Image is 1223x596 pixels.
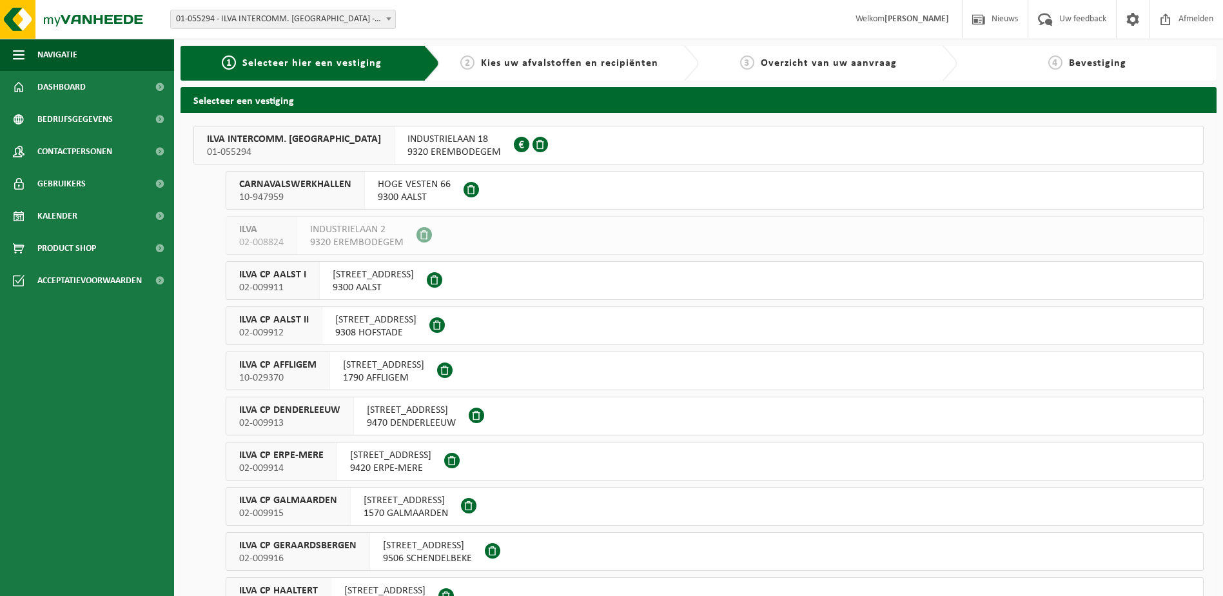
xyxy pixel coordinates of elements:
[335,313,416,326] span: [STREET_ADDRESS]
[367,417,456,430] span: 9470 DENDERLEEUW
[1048,55,1062,70] span: 4
[37,39,77,71] span: Navigatie
[239,178,351,191] span: CARNAVALSWERKHALLEN
[481,58,658,68] span: Kies uw afvalstoffen en recipiënten
[226,306,1204,345] button: ILVA CP AALST II 02-009912 [STREET_ADDRESS]9308 HOFSTADE
[37,168,86,200] span: Gebruikers
[226,487,1204,526] button: ILVA CP GALMAARDEN 02-009915 [STREET_ADDRESS]1570 GALMAARDEN
[364,507,448,520] span: 1570 GALMAARDEN
[378,191,451,204] span: 9300 AALST
[239,326,309,339] span: 02-009912
[378,178,451,191] span: HOGE VESTEN 66
[383,552,472,565] span: 9506 SCHENDELBEKE
[350,449,431,462] span: [STREET_ADDRESS]
[226,397,1204,435] button: ILVA CP DENDERLEEUW 02-009913 [STREET_ADDRESS]9470 DENDERLEEUW
[222,55,236,70] span: 1
[460,55,475,70] span: 2
[310,223,404,236] span: INDUSTRIELAAN 2
[226,261,1204,300] button: ILVA CP AALST I 02-009911 [STREET_ADDRESS]9300 AALST
[239,507,337,520] span: 02-009915
[407,133,501,146] span: INDUSTRIELAAN 18
[207,146,381,159] span: 01-055294
[310,236,404,249] span: 9320 EREMBODEGEM
[239,359,317,372] span: ILVA CP AFFLIGEM
[343,372,424,384] span: 1790 AFFLIGEM
[170,10,396,29] span: 01-055294 - ILVA INTERCOMM. EREMBODEGEM - EREMBODEGEM
[761,58,897,68] span: Overzicht van uw aanvraag
[885,14,949,24] strong: [PERSON_NAME]
[37,264,142,297] span: Acceptatievoorwaarden
[171,10,395,28] span: 01-055294 - ILVA INTERCOMM. EREMBODEGEM - EREMBODEGEM
[383,539,472,552] span: [STREET_ADDRESS]
[181,87,1217,112] h2: Selecteer een vestiging
[407,146,501,159] span: 9320 EREMBODEGEM
[333,268,414,281] span: [STREET_ADDRESS]
[239,404,340,417] span: ILVA CP DENDERLEEUW
[239,449,324,462] span: ILVA CP ERPE-MERE
[1069,58,1126,68] span: Bevestiging
[242,58,382,68] span: Selecteer hier een vestiging
[239,236,284,249] span: 02-008824
[740,55,754,70] span: 3
[239,191,351,204] span: 10-947959
[207,133,381,146] span: ILVA INTERCOMM. [GEOGRAPHIC_DATA]
[37,200,77,232] span: Kalender
[239,417,340,430] span: 02-009913
[239,223,284,236] span: ILVA
[367,404,456,417] span: [STREET_ADDRESS]
[239,494,337,507] span: ILVA CP GALMAARDEN
[37,71,86,103] span: Dashboard
[343,359,424,372] span: [STREET_ADDRESS]
[333,281,414,294] span: 9300 AALST
[335,326,416,339] span: 9308 HOFSTADE
[364,494,448,507] span: [STREET_ADDRESS]
[226,442,1204,481] button: ILVA CP ERPE-MERE 02-009914 [STREET_ADDRESS]9420 ERPE-MERE
[37,232,96,264] span: Product Shop
[226,532,1204,571] button: ILVA CP GERAARDSBERGEN 02-009916 [STREET_ADDRESS]9506 SCHENDELBEKE
[239,313,309,326] span: ILVA CP AALST II
[37,135,112,168] span: Contactpersonen
[193,126,1204,164] button: ILVA INTERCOMM. [GEOGRAPHIC_DATA] 01-055294 INDUSTRIELAAN 189320 EREMBODEGEM
[226,171,1204,210] button: CARNAVALSWERKHALLEN 10-947959 HOGE VESTEN 669300 AALST
[239,281,306,294] span: 02-009911
[226,352,1204,390] button: ILVA CP AFFLIGEM 10-029370 [STREET_ADDRESS]1790 AFFLIGEM
[239,539,357,552] span: ILVA CP GERAARDSBERGEN
[350,462,431,475] span: 9420 ERPE-MERE
[239,552,357,565] span: 02-009916
[239,372,317,384] span: 10-029370
[239,268,306,281] span: ILVA CP AALST I
[239,462,324,475] span: 02-009914
[37,103,113,135] span: Bedrijfsgegevens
